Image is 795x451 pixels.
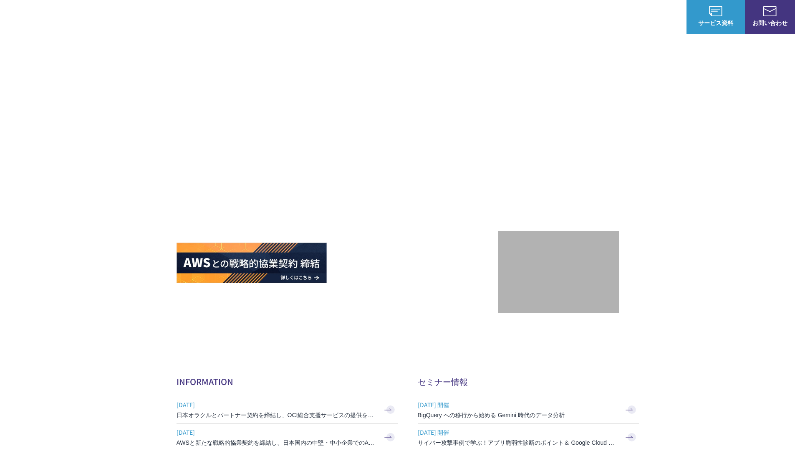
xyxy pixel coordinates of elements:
[566,13,590,21] a: 導入事例
[177,396,398,423] a: [DATE] 日本オラクルとパートナー契約を締結し、OCI総合支援サービスの提供を開始
[177,426,377,438] span: [DATE]
[177,411,377,419] h3: 日本オラクルとパートナー契約を締結し、OCI総合支援サービスの提供を開始
[177,375,398,388] h2: INFORMATION
[483,13,550,21] p: 業種別ソリューション
[177,92,498,129] p: AWSの導入からコスト削減、 構成・運用の最適化からデータ活用まで 規模や業種業態を問わない マネージドサービスで
[434,13,466,21] p: サービス
[13,7,156,27] a: AWS総合支援サービス C-Chorus NHN テコラスAWS総合支援サービス
[418,424,639,451] a: [DATE] 開催 サイバー攻撃事例で学ぶ！アプリ脆弱性診断のポイント＆ Google Cloud セキュリティ対策
[418,375,639,388] h2: セミナー情報
[418,411,618,419] h3: BigQuery への移行から始める Gemini 時代のデータ分析
[418,398,618,411] span: [DATE] 開催
[177,424,398,451] a: [DATE] AWSと新たな戦略的協業契約を締結し、日本国内の中堅・中小企業でのAWS活用を加速
[418,438,618,447] h3: サイバー攻撃事例で学ぶ！アプリ脆弱性診断のポイント＆ Google Cloud セキュリティ対策
[549,161,568,173] em: AWS
[418,396,639,423] a: [DATE] 開催 BigQuery への移行から始める Gemini 時代のデータ分析
[709,6,722,16] img: AWS総合支援サービス C-Chorus サービス資料
[398,13,418,21] p: 強み
[511,161,606,193] p: 最上位プレミアティア サービスパートナー
[521,76,596,151] img: AWSプレミアティアサービスパートナー
[332,243,482,283] img: AWS請求代行サービス 統合管理プラン
[745,18,795,27] span: お問い合わせ
[655,13,678,21] a: ログイン
[96,8,156,25] span: NHN テコラス AWS総合支援サービス
[177,243,327,283] img: AWSとの戦略的協業契約 締結
[763,6,777,16] img: お問い合わせ
[515,243,602,304] img: 契約件数
[177,137,498,218] h1: AWS ジャーニーの 成功を実現
[606,13,638,21] p: ナレッジ
[418,426,618,438] span: [DATE] 開催
[686,18,745,27] span: サービス資料
[177,438,377,447] h3: AWSと新たな戦略的協業契約を締結し、日本国内の中堅・中小企業でのAWS活用を加速
[177,398,377,411] span: [DATE]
